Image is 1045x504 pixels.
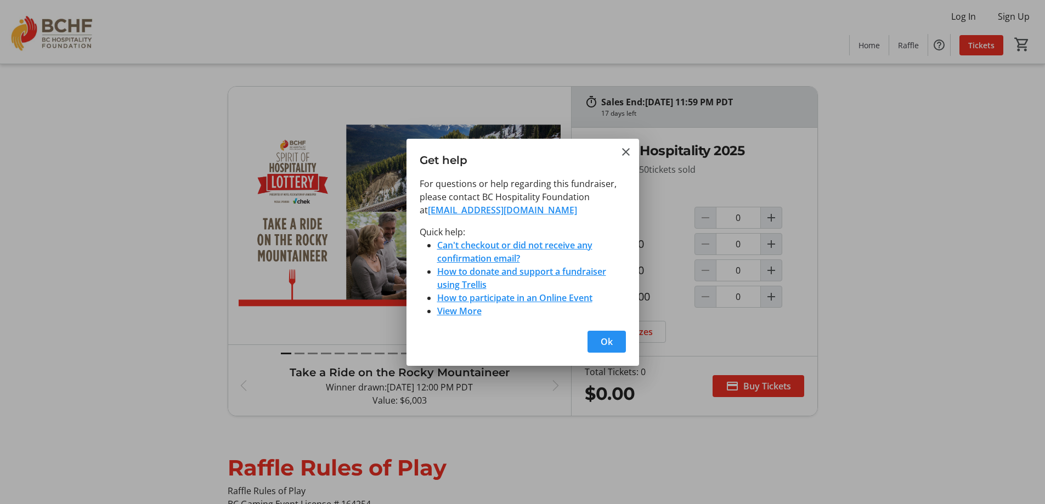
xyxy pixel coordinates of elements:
a: View More [437,305,482,317]
span: Ok [601,335,613,348]
p: For questions or help regarding this fundraiser, please contact BC Hospitality Foundation at [420,177,626,217]
a: [EMAIL_ADDRESS][DOMAIN_NAME] [428,204,577,216]
p: Quick help: [420,225,626,239]
h3: Get help [406,139,639,177]
a: How to participate in an Online Event [437,292,592,304]
a: How to donate and support a fundraiser using Trellis [437,265,606,291]
button: Ok [588,331,626,353]
button: Close [619,145,632,158]
a: Can't checkout or did not receive any confirmation email? [437,239,592,264]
